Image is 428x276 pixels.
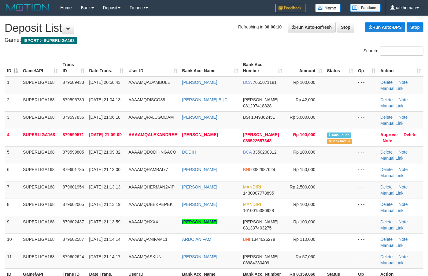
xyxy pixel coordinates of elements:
[20,111,60,129] td: SUPERLIGA168
[380,191,404,196] a: Manual Link
[89,167,120,172] span: [DATE] 21:13:00
[327,139,352,144] span: Bank is not match
[399,254,408,259] a: Note
[5,94,20,111] td: 2
[243,150,252,155] span: BCA
[63,167,84,172] span: 879601785
[380,80,393,85] a: Delete
[251,237,275,242] span: Copy 1344626279 to clipboard
[5,164,20,181] td: 6
[243,132,279,137] span: [PERSON_NAME]
[380,156,404,161] a: Manual Link
[243,219,278,224] span: [PERSON_NAME]
[63,80,84,85] span: 879589433
[293,202,315,207] span: Rp 100,000
[5,216,20,233] td: 9
[20,59,60,76] th: Game/API: activate to sort column ascending
[20,129,60,146] td: SUPERLIGA168
[243,185,261,189] span: MANDIRI
[128,185,175,189] span: AAAAMQHERMAN2VIP
[380,243,404,248] a: Manual Link
[20,164,60,181] td: SUPERLIGA168
[285,59,324,76] th: Amount: activate to sort column ascending
[128,80,170,85] span: AAAAMQADAMBULE
[63,237,84,242] span: 879602587
[253,80,277,85] span: Copy 7655071181 to clipboard
[293,132,315,137] span: Rp 100,000
[288,22,336,32] a: Run Auto-Refresh
[380,260,404,265] a: Manual Link
[356,111,378,129] td: - - -
[128,237,168,242] span: AAAAMQANIFAM11
[182,97,229,102] a: [PERSON_NAME] BUDI
[63,132,84,137] span: 879599571
[356,181,378,199] td: - - -
[20,181,60,199] td: SUPERLIGA168
[380,132,398,137] a: Approve
[5,233,20,251] td: 10
[296,254,315,259] span: Rp 57,060
[399,150,408,155] a: Note
[407,22,423,32] a: Stop
[20,233,60,251] td: SUPERLIGA168
[380,47,423,56] input: Search:
[399,97,408,102] a: Note
[89,115,120,120] span: [DATE] 21:06:18
[128,167,168,172] span: AAAAMQRAMBAI77
[293,80,315,85] span: Rp 100,000
[128,132,177,137] span: AAAAMQALEXANDREE
[243,254,278,259] span: [PERSON_NAME]
[380,219,393,224] a: Delete
[243,191,274,196] span: Copy 1430007778895 to clipboard
[275,4,306,12] img: Feedback.jpg
[5,181,20,199] td: 7
[264,24,282,29] strong: 00:00:10
[128,97,165,102] span: AAAAMQDISCO88
[5,59,20,76] th: ID: activate to sort column descending
[243,103,271,108] span: Copy 081297418828 to clipboard
[380,97,393,102] a: Delete
[20,146,60,164] td: SUPERLIGA168
[337,22,354,32] a: Stop
[399,115,408,120] a: Note
[356,59,378,76] th: Op: activate to sort column ascending
[63,150,84,155] span: 879599805
[356,233,378,251] td: - - -
[399,185,408,189] a: Note
[378,59,423,76] th: Action: activate to sort column ascending
[87,59,126,76] th: Date Trans.: activate to sort column ascending
[243,80,252,85] span: BCA
[356,199,378,216] td: - - -
[63,254,84,259] span: 879602624
[128,254,161,259] span: AAAAMQASKUN
[128,219,158,224] span: AAAAMQHXXX
[89,150,120,155] span: [DATE] 21:09:32
[126,59,179,76] th: User ID: activate to sort column ascending
[356,251,378,268] td: - - -
[63,97,84,102] span: 879596730
[380,103,404,108] a: Manual Link
[399,219,408,224] a: Note
[404,132,416,137] a: Delete
[182,219,217,224] a: [PERSON_NAME]
[380,254,393,259] a: Delete
[89,254,120,259] span: [DATE] 21:14:17
[293,167,315,172] span: Rp 150,000
[243,260,269,265] span: Copy 08984230409 to clipboard
[296,97,315,102] span: Rp 42,000
[243,138,271,143] span: Copy 089522657343 to clipboard
[243,202,261,207] span: MANDIRI
[182,185,217,189] a: [PERSON_NAME]
[20,76,60,94] td: SUPERLIGA168
[251,167,275,172] span: Copy 0382987624 to clipboard
[380,121,404,126] a: Manual Link
[356,164,378,181] td: - - -
[365,22,405,32] a: Run Auto-DPS
[5,199,20,216] td: 8
[128,115,174,120] span: AAAAMQPALUGODAM
[380,86,404,91] a: Manual Link
[243,208,274,213] span: Copy 1610015386928 to clipboard
[89,219,120,224] span: [DATE] 21:13:59
[399,167,408,172] a: Note
[380,185,393,189] a: Delete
